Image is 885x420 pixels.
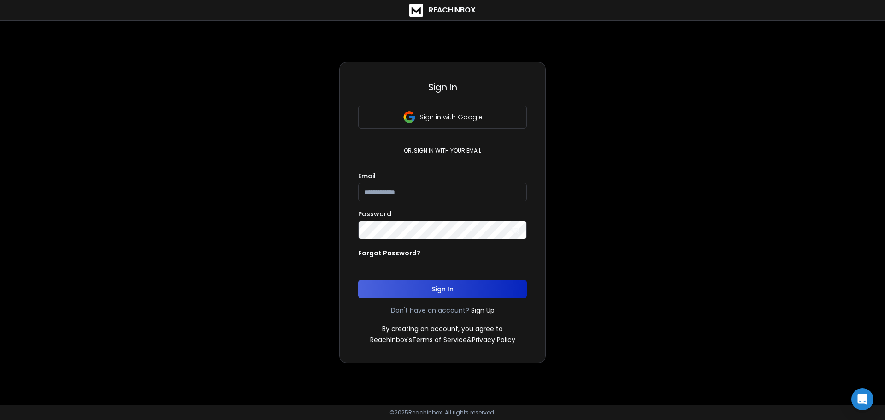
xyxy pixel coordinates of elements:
[358,173,376,179] label: Email
[472,335,515,344] a: Privacy Policy
[358,106,527,129] button: Sign in with Google
[412,335,467,344] a: Terms of Service
[851,388,873,410] div: Open Intercom Messenger
[389,409,496,416] p: © 2025 Reachinbox. All rights reserved.
[429,5,476,16] h1: ReachInbox
[409,4,476,17] a: ReachInbox
[358,280,527,298] button: Sign In
[471,306,495,315] a: Sign Up
[420,112,483,122] p: Sign in with Google
[358,81,527,94] h3: Sign In
[358,211,391,217] label: Password
[391,306,469,315] p: Don't have an account?
[382,324,503,333] p: By creating an account, you agree to
[409,4,423,17] img: logo
[400,147,485,154] p: or, sign in with your email
[358,248,420,258] p: Forgot Password?
[370,335,515,344] p: ReachInbox's &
